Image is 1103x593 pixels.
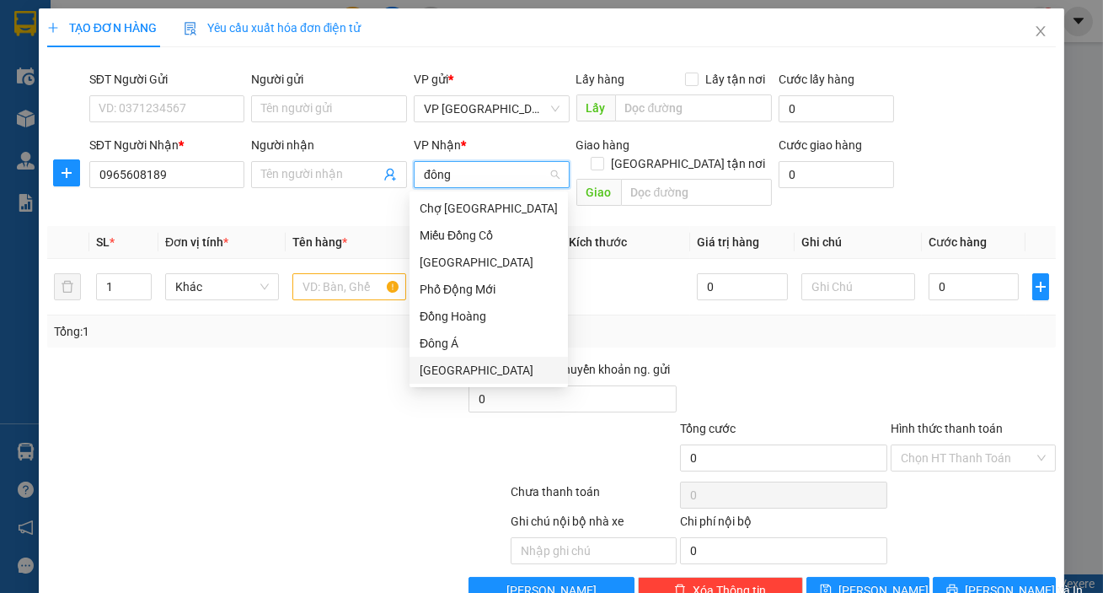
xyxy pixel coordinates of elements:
[420,361,558,380] div: [GEOGRAPHIC_DATA]
[697,273,788,300] input: 0
[1032,273,1049,300] button: plus
[184,21,361,35] span: Yêu cầu xuất hóa đơn điện tử
[49,61,222,106] span: VP [GEOGRAPHIC_DATA] -
[699,70,772,89] span: Lấy tận nơi
[56,115,131,129] span: 0979459930
[54,166,79,180] span: plus
[292,235,347,249] span: Tên hàng
[1034,24,1047,38] span: close
[49,43,53,57] span: -
[576,73,625,86] span: Lấy hàng
[420,334,558,353] div: Đông Á
[47,21,157,35] span: TẠO ĐƠN HÀNG
[420,199,558,218] div: Chợ [GEOGRAPHIC_DATA]
[420,307,558,326] div: Đồng Hoàng
[795,226,922,259] th: Ghi chú
[410,357,568,384] div: Đông Tân
[615,94,773,121] input: Dọc đường
[779,161,893,188] input: Cước giao hàng
[13,69,30,82] span: Gửi
[53,159,80,186] button: plus
[1033,280,1048,294] span: plus
[801,273,915,300] input: Ghi Chú
[52,115,131,129] span: -
[424,96,560,121] span: VP Yên Sở
[779,95,893,122] input: Cước lấy hàng
[36,9,217,22] strong: CÔNG TY VẬN TẢI ĐỨC TRƯỞNG
[383,168,397,181] span: user-add
[96,235,110,249] span: SL
[47,22,59,34] span: plus
[410,276,568,303] div: Phố Động Mới
[697,235,759,249] span: Giá trị hàng
[1017,8,1064,56] button: Close
[89,70,245,89] div: SĐT Người Gửi
[549,360,677,379] span: Chuyển khoản ng. gửi
[410,249,568,276] div: Hà Đông
[49,77,193,106] span: DCT20/51A Phường [GEOGRAPHIC_DATA]
[509,482,677,512] div: Chưa thanh toán
[131,24,181,37] span: 19009397
[292,273,406,300] input: VD: Bàn, Ghế
[89,136,245,154] div: SĐT Người Nhận
[410,330,568,357] div: Đông Á
[604,154,772,173] span: [GEOGRAPHIC_DATA] tận nơi
[891,422,1003,435] label: Hình thức thanh toán
[680,512,887,537] div: Chi phí nội bộ
[511,512,676,537] div: Ghi chú nội bộ nhà xe
[165,235,228,249] span: Đơn vị tính
[54,322,427,341] div: Tổng: 1
[420,253,558,272] div: [GEOGRAPHIC_DATA]
[929,235,987,249] span: Cước hàng
[779,73,854,86] label: Cước lấy hàng
[576,179,621,206] span: Giao
[420,226,558,245] div: Miếu Đồng Cổ
[680,422,736,435] span: Tổng cước
[779,138,862,152] label: Cước giao hàng
[410,195,568,222] div: Chợ Đồng Hòa
[72,24,128,37] strong: HOTLINE :
[175,274,269,299] span: Khác
[410,303,568,330] div: Đồng Hoàng
[184,22,197,35] img: icon
[511,537,676,564] input: Nhập ghi chú
[54,273,81,300] button: delete
[251,70,407,89] div: Người gửi
[414,138,461,152] span: VP Nhận
[420,280,558,299] div: Phố Động Mới
[251,136,407,154] div: Người nhận
[410,222,568,249] div: Miếu Đồng Cổ
[576,94,615,121] span: Lấy
[569,235,627,249] span: Kích thước
[621,179,773,206] input: Dọc đường
[576,138,630,152] span: Giao hàng
[414,70,570,89] div: VP gửi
